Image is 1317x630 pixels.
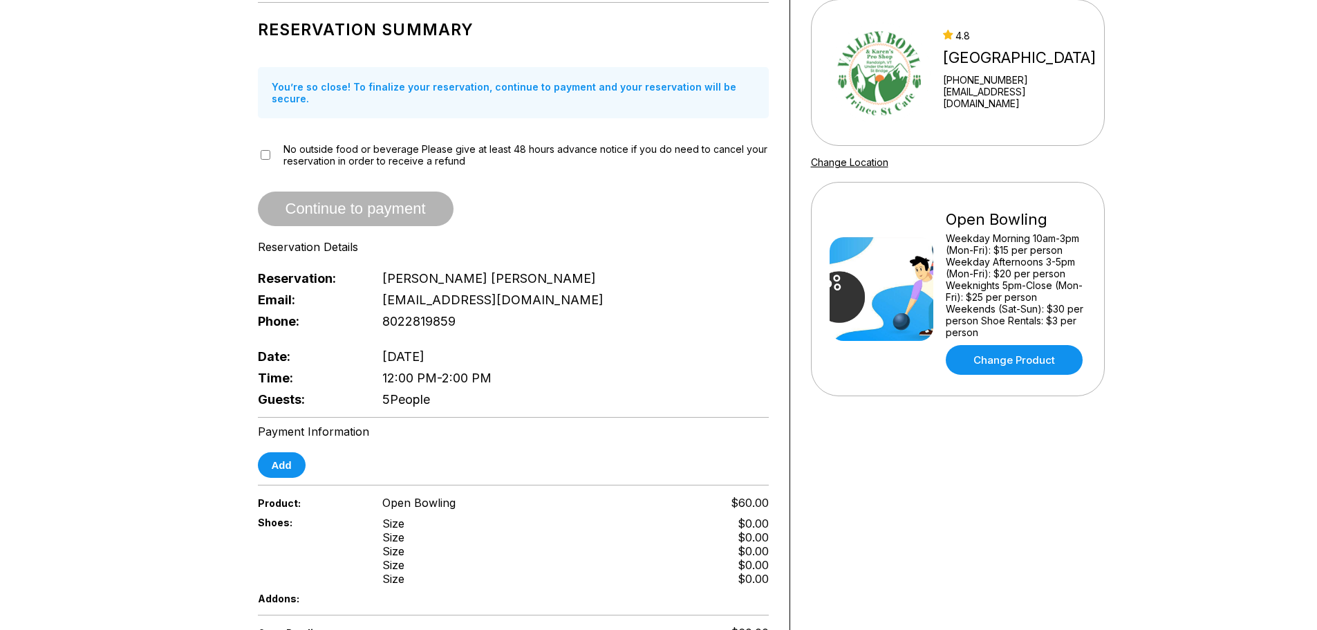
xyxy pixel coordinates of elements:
a: Change Location [811,156,888,168]
div: You’re so close! To finalize your reservation, continue to payment and your reservation will be s... [258,67,769,118]
span: Time: [258,371,360,385]
img: Valley Bowl [830,21,931,124]
span: Phone: [258,314,360,328]
span: Email: [258,293,360,307]
span: Open Bowling [382,496,456,510]
div: Reservation Details [258,240,769,254]
a: Change Product [946,345,1083,375]
div: Weekday Morning 10am-3pm (Mon-Fri): $15 per person Weekday Afternoons 3-5pm (Mon-Fri): $20 per pe... [946,232,1086,338]
span: 12:00 PM - 2:00 PM [382,371,492,385]
div: $0.00 [738,530,769,544]
div: Size [382,517,404,530]
span: 8022819859 [382,314,456,328]
div: $0.00 [738,517,769,530]
span: $60.00 [731,496,769,510]
span: Product: [258,497,360,509]
span: Reservation: [258,271,360,286]
div: Size [382,544,404,558]
div: [GEOGRAPHIC_DATA] [943,48,1099,67]
div: $0.00 [738,572,769,586]
a: [EMAIL_ADDRESS][DOMAIN_NAME] [943,86,1099,109]
div: Open Bowling [946,210,1086,229]
div: [PHONE_NUMBER] [943,74,1099,86]
div: $0.00 [738,544,769,558]
span: No outside food or beverage Please give at least 48 hours advance notice if you do need to cancel... [283,143,768,167]
h1: Reservation Summary [258,20,769,39]
div: Payment Information [258,425,769,438]
img: Open Bowling [830,237,933,341]
span: [PERSON_NAME] [PERSON_NAME] [382,271,596,286]
span: 5 People [382,392,430,407]
span: Guests: [258,392,360,407]
div: 4.8 [943,30,1099,41]
span: Date: [258,349,360,364]
span: [EMAIL_ADDRESS][DOMAIN_NAME] [382,293,604,307]
span: Shoes: [258,517,360,528]
div: Size [382,558,404,572]
div: $0.00 [738,558,769,572]
div: Size [382,530,404,544]
div: Size [382,572,404,586]
span: Addons: [258,593,360,604]
button: Add [258,452,306,478]
span: [DATE] [382,349,424,364]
